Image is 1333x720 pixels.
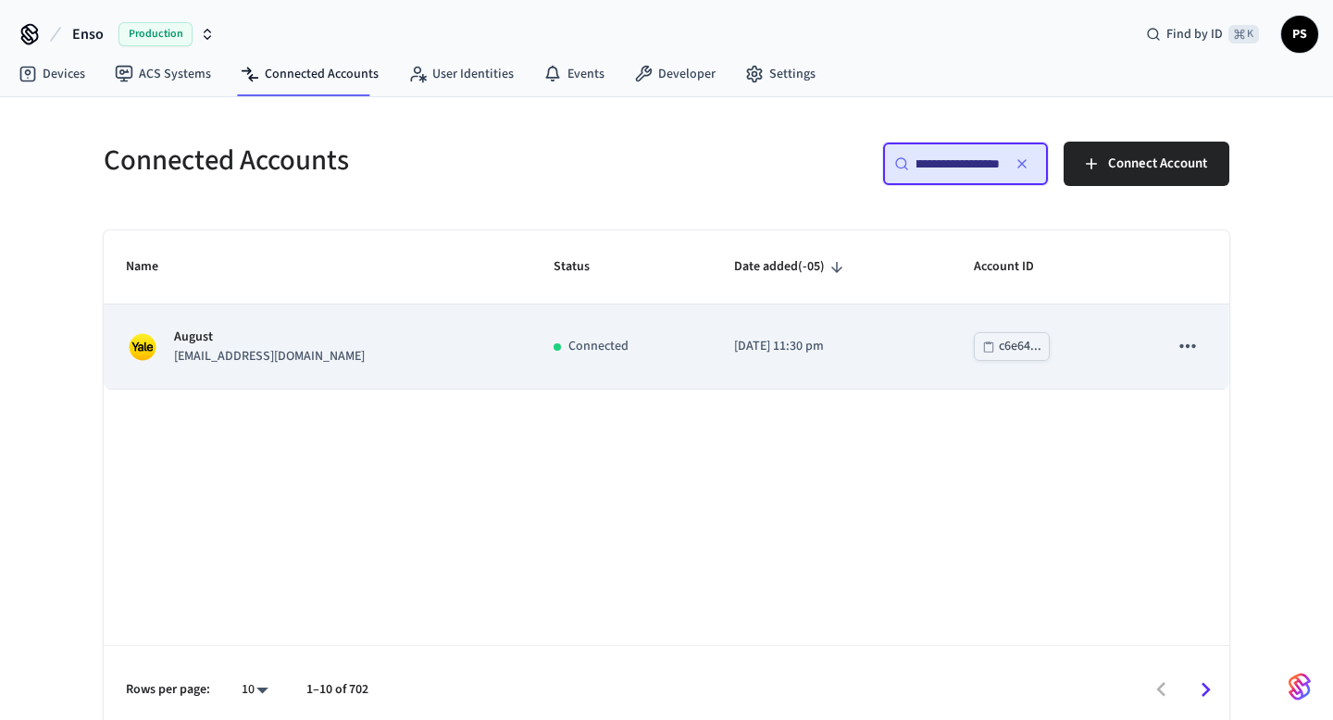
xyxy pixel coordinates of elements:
a: Devices [4,57,100,91]
span: Date added(-05) [734,253,849,281]
h5: Connected Accounts [104,142,655,180]
span: ⌘ K [1228,25,1259,43]
a: Connected Accounts [226,57,393,91]
span: Status [554,253,614,281]
button: Go to next page [1184,668,1227,712]
span: Enso [72,23,104,45]
p: [DATE] 11:30 pm [734,337,930,356]
p: [EMAIL_ADDRESS][DOMAIN_NAME] [174,347,365,366]
p: Connected [568,337,629,356]
span: Find by ID [1166,25,1223,43]
button: PS [1281,16,1318,53]
p: August [174,328,365,347]
a: Developer [619,57,730,91]
span: PS [1283,18,1316,51]
a: Settings [730,57,830,91]
a: User Identities [393,57,529,91]
div: 10 [232,677,277,703]
span: Name [126,253,182,281]
div: Find by ID⌘ K [1131,18,1274,51]
table: sticky table [104,230,1229,390]
button: c6e64... [974,332,1050,361]
a: Events [529,57,619,91]
button: Connect Account [1064,142,1229,186]
p: 1–10 of 702 [306,680,368,700]
span: Account ID [974,253,1058,281]
span: Connect Account [1108,152,1207,176]
img: Yale Logo, Square [126,330,159,364]
img: SeamLogoGradient.69752ec5.svg [1289,672,1311,701]
span: Production [118,22,193,46]
p: Rows per page: [126,680,210,700]
div: c6e64... [999,335,1041,358]
a: ACS Systems [100,57,226,91]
